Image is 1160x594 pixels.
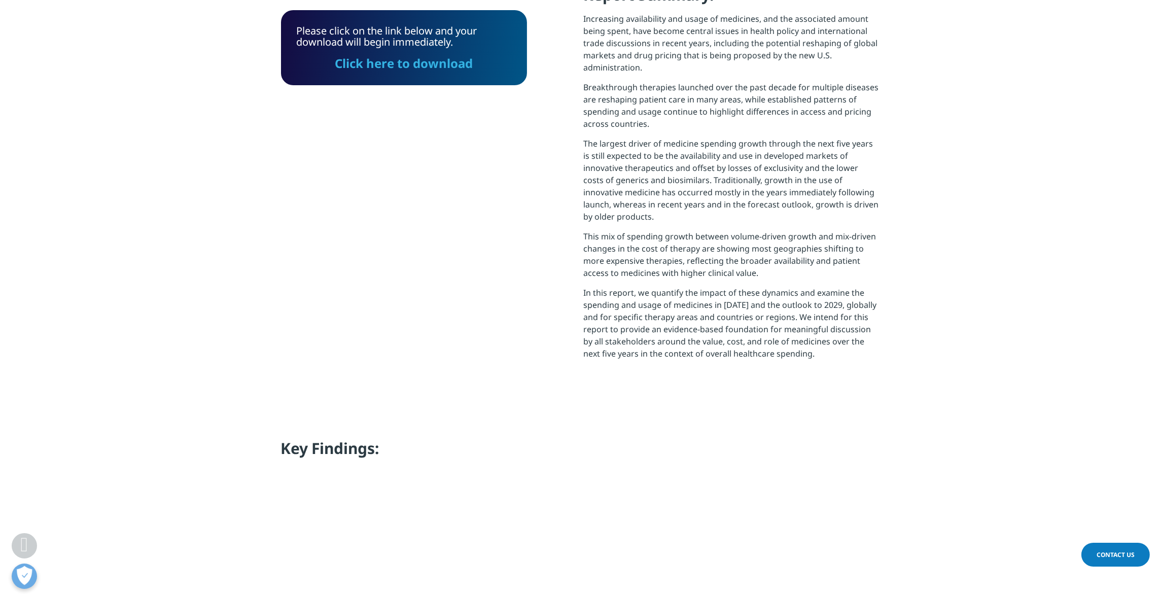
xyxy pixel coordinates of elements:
button: Open Preferences [12,564,37,589]
span: Contact Us [1097,550,1135,559]
a: Contact Us [1081,543,1150,567]
p: Increasing availability and usage of medicines, and the associated amount being spent, have becom... [584,13,880,81]
p: This mix of spending growth between volume-driven growth and mix-driven changes in the cost of th... [584,230,880,287]
div: Please click on the link below and your download will begin immediately. [296,25,512,70]
p: In this report, we quantify the impact of these dynamics and examine the spending and usage of me... [584,287,880,367]
h4: Key Findings: [281,438,880,466]
p: The largest driver of medicine spending growth through the next five years is still expected to b... [584,137,880,230]
p: Breakthrough therapies launched over the past decade for multiple diseases are reshaping patient ... [584,81,880,137]
a: Click here to download [335,55,473,72]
